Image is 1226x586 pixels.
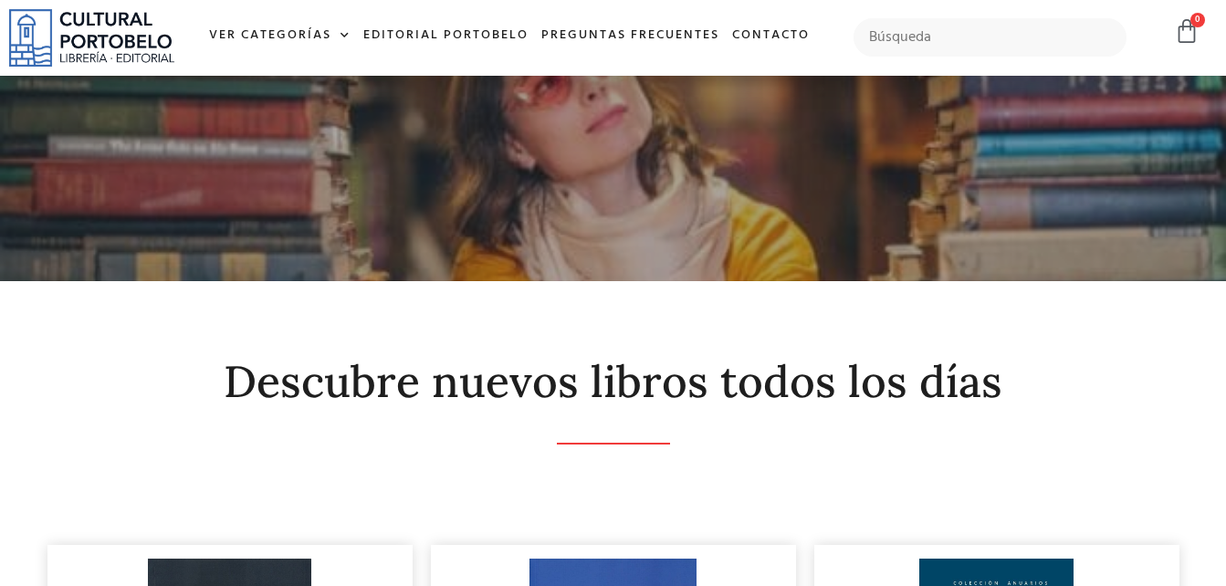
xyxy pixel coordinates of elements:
input: Búsqueda [854,18,1126,57]
a: Preguntas frecuentes [535,16,726,56]
h2: Descubre nuevos libros todos los días [47,358,1179,406]
a: Editorial Portobelo [357,16,535,56]
a: 0 [1174,18,1200,45]
span: 0 [1190,13,1205,27]
a: Contacto [726,16,816,56]
a: Ver Categorías [203,16,357,56]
